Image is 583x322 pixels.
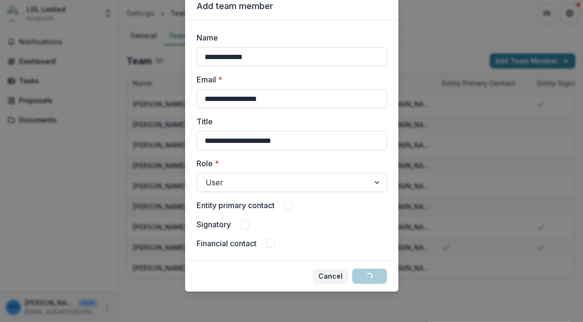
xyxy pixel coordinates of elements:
[197,158,381,169] label: Role
[197,116,381,127] label: Title
[197,238,257,249] label: Financial contact
[197,200,275,211] label: Entity primary contact
[197,32,381,43] label: Name
[313,269,348,284] button: Cancel
[197,219,231,230] label: Signatory
[197,74,381,85] label: Email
